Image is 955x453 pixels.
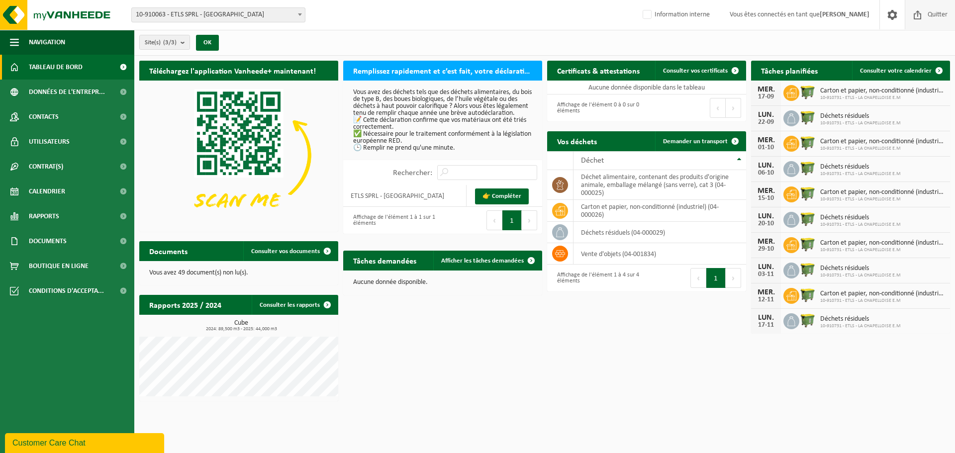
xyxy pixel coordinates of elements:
a: Consulter vos certificats [655,61,745,81]
button: Next [522,210,537,230]
a: Consulter les rapports [252,295,337,315]
span: 10-910731 - ETLS - LA CHAPELLOISE E.M [820,298,945,304]
div: 20-10 [756,220,776,227]
span: 10-910731 - ETLS - LA CHAPELLOISE E.M [820,120,901,126]
a: 👉 Compléter [475,188,529,204]
span: Rapports [29,204,59,229]
div: MER. [756,86,776,93]
div: MER. [756,288,776,296]
span: Déchets résiduels [820,265,901,272]
h2: Remplissez rapidement et c’est fait, votre déclaration RED pour 2025 [343,61,542,80]
span: Contrat(s) [29,154,63,179]
img: WB-1100-HPE-GN-50 [799,134,816,151]
button: 1 [706,268,726,288]
h2: Vos déchets [547,131,607,151]
span: 10-910731 - ETLS - LA CHAPELLOISE E.M [820,222,901,228]
span: 10-910731 - ETLS - LA CHAPELLOISE E.M [820,272,901,278]
td: carton et papier, non-conditionné (industriel) (04-000026) [573,200,746,222]
div: 29-10 [756,246,776,253]
span: 2024: 89,500 m3 - 2025: 44,000 m3 [144,327,338,332]
span: Afficher les tâches demandées [441,258,524,264]
img: WB-1100-HPE-GN-50 [799,261,816,278]
span: 10-910731 - ETLS - LA CHAPELLOISE E.M [820,171,901,177]
div: 03-11 [756,271,776,278]
td: vente d'objets (04-001834) [573,243,746,265]
img: WB-1100-HPE-GN-50 [799,210,816,227]
div: 17-11 [756,322,776,329]
span: Navigation [29,30,65,55]
span: 10-910731 - ETLS - LA CHAPELLOISE E.M [820,247,945,253]
span: 10-910731 - ETLS - LA CHAPELLOISE E.M [820,95,945,101]
span: 10-910731 - ETLS - LA CHAPELLOISE E.M [820,323,901,329]
div: LUN. [756,212,776,220]
button: Next [726,98,741,118]
p: Aucune donnée disponible. [353,279,532,286]
span: Demander un transport [663,138,728,145]
span: 10-910063 - ETLS SPRL - CHAPELLE-À-WATTINES [131,7,305,22]
span: Carton et papier, non-conditionné (industriel) [820,290,945,298]
span: Consulter votre calendrier [860,68,932,74]
img: WB-1100-HPE-GN-50 [799,109,816,126]
h2: Documents [139,241,197,261]
div: LUN. [756,162,776,170]
span: 10-910731 - ETLS - LA CHAPELLOISE E.M [820,146,945,152]
span: 10-910063 - ETLS SPRL - CHAPELLE-À-WATTINES [132,8,305,22]
span: Consulter vos certificats [663,68,728,74]
h3: Cube [144,320,338,332]
h2: Tâches demandées [343,251,426,270]
span: Site(s) [145,35,177,50]
count: (3/3) [163,39,177,46]
span: Tableau de bord [29,55,83,80]
a: Afficher les tâches demandées [433,251,541,271]
div: 22-09 [756,119,776,126]
div: LUN. [756,314,776,322]
div: LUN. [756,263,776,271]
p: Vous avez 49 document(s) non lu(s). [149,270,328,276]
p: Vous avez des déchets tels que des déchets alimentaires, du bois de type B, des boues biologiques... [353,89,532,152]
div: 17-09 [756,93,776,100]
span: Données de l'entrepr... [29,80,105,104]
td: déchets résiduels (04-000029) [573,222,746,243]
div: MER. [756,238,776,246]
span: Carton et papier, non-conditionné (industriel) [820,239,945,247]
div: 06-10 [756,170,776,177]
div: Affichage de l'élément 1 à 1 sur 1 éléments [348,209,438,231]
a: Demander un transport [655,131,745,151]
img: WB-1100-HPE-GN-50 [799,312,816,329]
span: Déchets résiduels [820,163,901,171]
div: 12-11 [756,296,776,303]
img: WB-1100-HPE-GN-50 [799,236,816,253]
strong: [PERSON_NAME] [820,11,869,18]
button: Previous [710,98,726,118]
h2: Certificats & attestations [547,61,650,80]
span: Documents [29,229,67,254]
td: Aucune donnée disponible dans le tableau [547,81,746,94]
button: Previous [486,210,502,230]
button: Previous [690,268,706,288]
button: Next [726,268,741,288]
span: Carton et papier, non-conditionné (industriel) [820,188,945,196]
span: Conditions d'accepta... [29,278,104,303]
button: Site(s)(3/3) [139,35,190,50]
div: MER. [756,136,776,144]
span: Utilisateurs [29,129,70,154]
span: Consulter vos documents [251,248,320,255]
td: ETLS SPRL - [GEOGRAPHIC_DATA] [343,185,467,207]
a: Consulter vos documents [243,241,337,261]
span: Déchets résiduels [820,214,901,222]
a: Consulter votre calendrier [852,61,949,81]
img: Download de VHEPlus App [139,81,338,230]
div: 01-10 [756,144,776,151]
h2: Rapports 2025 / 2024 [139,295,231,314]
div: LUN. [756,111,776,119]
span: Déchet [581,157,604,165]
div: Affichage de l'élément 1 à 4 sur 4 éléments [552,267,642,289]
img: WB-1100-HPE-GN-50 [799,84,816,100]
label: Information interne [641,7,710,22]
span: Déchets résiduels [820,315,901,323]
span: Boutique en ligne [29,254,89,278]
button: OK [196,35,219,51]
button: 1 [502,210,522,230]
h2: Tâches planifiées [751,61,828,80]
